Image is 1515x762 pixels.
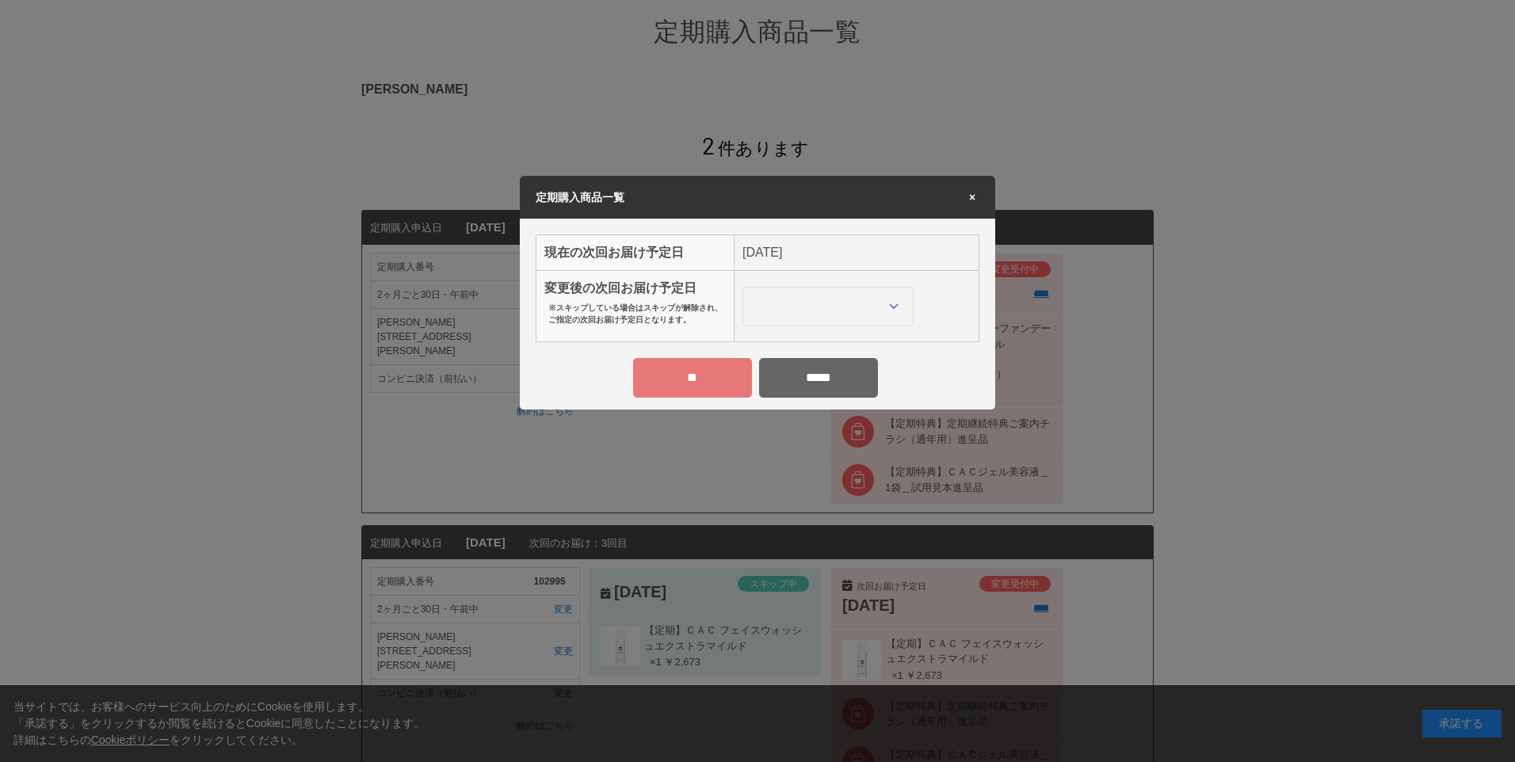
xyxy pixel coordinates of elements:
th: 現在の次回お届け予定日 [536,235,735,271]
span: 定期購入商品一覧 [536,191,624,204]
th: 変更後の次回お届け予定日 [536,271,735,342]
p: ※スキップしている場合はスキップが解除され、ご指定の次回お届け予定日となります。 [548,302,726,326]
span: × [965,192,979,203]
td: [DATE] [735,235,979,271]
